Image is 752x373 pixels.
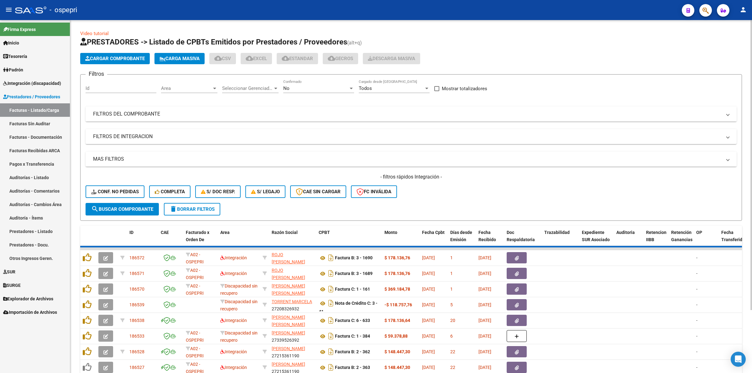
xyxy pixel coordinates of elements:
span: Firma Express [3,26,36,33]
mat-icon: delete [170,205,177,213]
span: [DATE] [422,255,435,260]
strong: $ 148.447,30 [384,349,410,354]
span: A02 - OSPEPRI [186,268,204,280]
mat-expansion-panel-header: FILTROS DEL COMPROBANTE [86,106,737,122]
span: Integración [220,349,247,354]
span: CPBT [319,230,330,235]
strong: Factura C: 1 - 161 [335,287,370,292]
datatable-header-cell: Auditoria [614,226,644,253]
span: 186528 [129,349,144,354]
span: CAE SIN CARGAR [296,189,341,194]
button: Completa [149,185,191,198]
span: 1 [450,287,453,292]
span: Razón Social [272,230,298,235]
datatable-header-cell: OP [694,226,719,253]
datatable-header-cell: Días desde Emisión [448,226,476,253]
span: Area [161,85,212,91]
span: [DATE] [422,271,435,276]
span: Area [220,230,230,235]
strong: -$ 118.757,76 [384,302,412,307]
span: 186570 [129,287,144,292]
span: Expediente SUR Asociado [582,230,610,242]
span: EXCEL [246,56,267,61]
span: Discapacidad sin recupero [220,283,258,296]
span: 186539 [129,302,144,307]
span: (alt+q) [347,40,362,46]
span: S/ legajo [251,189,280,194]
datatable-header-cell: Expediente SUR Asociado [579,226,614,253]
strong: $ 178.136,76 [384,255,410,260]
span: Integración [220,365,247,370]
span: Conf. no pedidas [91,189,139,194]
span: Facturado x Orden De [186,230,209,242]
span: FC Inválida [357,189,391,194]
span: TORRENT MARCELA [272,299,312,304]
span: [PERSON_NAME] [PERSON_NAME] [272,283,305,296]
span: CAE [161,230,169,235]
span: Integración [220,255,247,260]
strong: Factura B: 3 - 1689 [335,271,373,276]
span: 22 [450,349,455,354]
span: 186533 [129,334,144,339]
span: - [696,318,697,323]
datatable-header-cell: CPBT [316,226,382,253]
span: [DATE] [478,365,491,370]
span: ID [129,230,133,235]
mat-icon: cloud_download [282,54,289,62]
datatable-header-cell: Fecha Cpbt [420,226,448,253]
span: 6 [450,334,453,339]
span: Importación de Archivos [3,309,57,316]
span: [DATE] [478,334,491,339]
strong: Factura B: 2 - 362 [335,350,370,355]
span: 186538 [129,318,144,323]
strong: $ 369.184,78 [384,287,410,292]
datatable-header-cell: Area [218,226,260,253]
span: SUR [3,268,15,275]
span: Doc Respaldatoria [507,230,535,242]
button: S/ Doc Resp. [195,185,241,198]
span: PRESTADORES -> Listado de CPBTs Emitidos por Prestadores / Proveedores [80,38,347,46]
button: Descarga Masiva [363,53,420,64]
div: 27215361190 [272,345,314,358]
span: 1 [450,271,453,276]
mat-panel-title: FILTROS DEL COMPROBANTE [93,111,722,117]
span: [DATE] [422,365,435,370]
span: Buscar Comprobante [91,206,153,212]
datatable-header-cell: Razón Social [269,226,316,253]
datatable-header-cell: Facturado x Orden De [183,226,218,253]
button: Gecros [323,53,358,64]
div: 27162218544 [272,282,314,296]
span: Mostrar totalizadores [442,85,487,92]
div: 23356142284 [272,267,314,280]
span: Prestadores / Proveedores [3,93,60,100]
div: 27339526392 [272,329,314,343]
span: Fecha Transferido [721,230,745,242]
span: Borrar Filtros [170,206,215,212]
span: Retención Ganancias [671,230,692,242]
span: [DATE] [422,302,435,307]
strong: Factura C: 6 - 633 [335,318,370,323]
span: Seleccionar Gerenciador [222,85,273,91]
span: - [696,365,697,370]
span: Padrón [3,66,23,73]
mat-icon: cloud_download [246,54,253,62]
button: EXCEL [241,53,272,64]
span: Retencion IIBB [646,230,666,242]
span: [DATE] [478,302,491,307]
span: 22 [450,365,455,370]
app-download-masive: Descarga masiva de comprobantes (adjuntos) [363,53,420,64]
mat-panel-title: FILTROS DE INTEGRACION [93,133,722,140]
span: - [696,349,697,354]
datatable-header-cell: Retención Ganancias [669,226,694,253]
span: [DATE] [422,349,435,354]
i: Descargar documento [327,253,335,263]
i: Descargar documento [327,268,335,278]
span: - [696,271,697,276]
span: Explorador de Archivos [3,295,53,302]
span: Todos [359,85,372,91]
span: [PERSON_NAME] [272,330,305,335]
strong: Factura B: 2 - 363 [335,365,370,370]
a: Video tutorial [80,31,109,36]
mat-expansion-panel-header: MAS FILTROS [86,152,737,167]
button: CAE SIN CARGAR [290,185,346,198]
